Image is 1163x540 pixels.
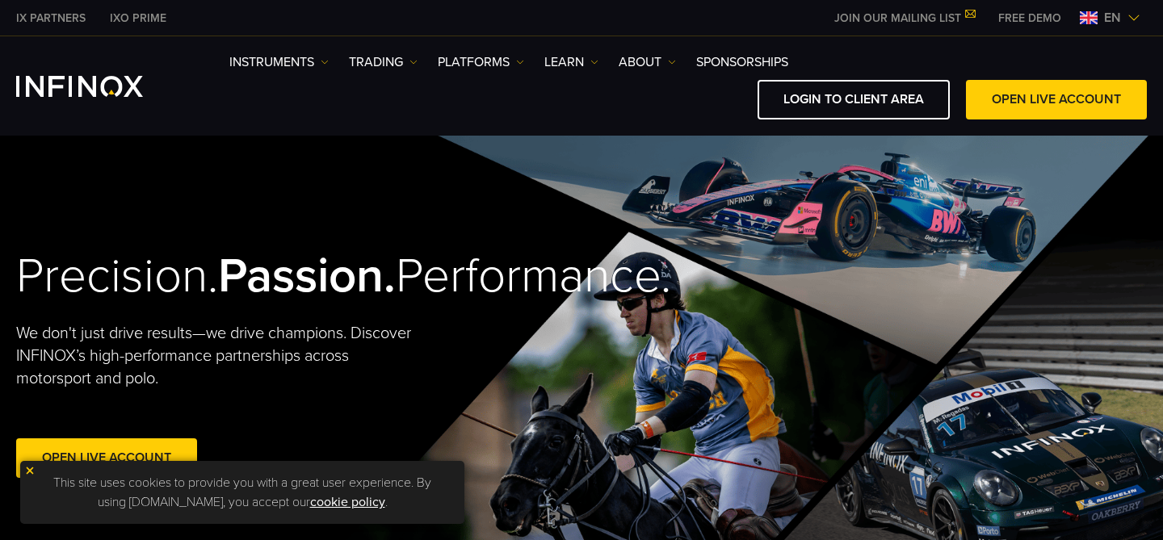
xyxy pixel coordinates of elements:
a: Learn [544,52,598,72]
a: SPONSORSHIPS [696,52,788,72]
a: INFINOX [98,10,178,27]
a: cookie policy [310,494,385,510]
span: en [1098,8,1127,27]
a: ABOUT [619,52,676,72]
a: INFINOX MENU [986,10,1073,27]
a: TRADING [349,52,418,72]
a: PLATFORMS [438,52,524,72]
h2: Precision. Performance. [16,247,525,306]
a: LOGIN TO CLIENT AREA [758,80,950,119]
img: yellow close icon [24,465,36,476]
a: OPEN LIVE ACCOUNT [966,80,1147,119]
a: Instruments [229,52,329,72]
a: Open Live Account [16,438,197,478]
a: INFINOX [4,10,98,27]
strong: Passion. [218,247,396,305]
a: INFINOX Logo [16,76,181,97]
a: JOIN OUR MAILING LIST [822,11,986,25]
p: We don't just drive results—we drive champions. Discover INFINOX’s high-performance partnerships ... [16,322,423,390]
p: This site uses cookies to provide you with a great user experience. By using [DOMAIN_NAME], you a... [28,469,456,516]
